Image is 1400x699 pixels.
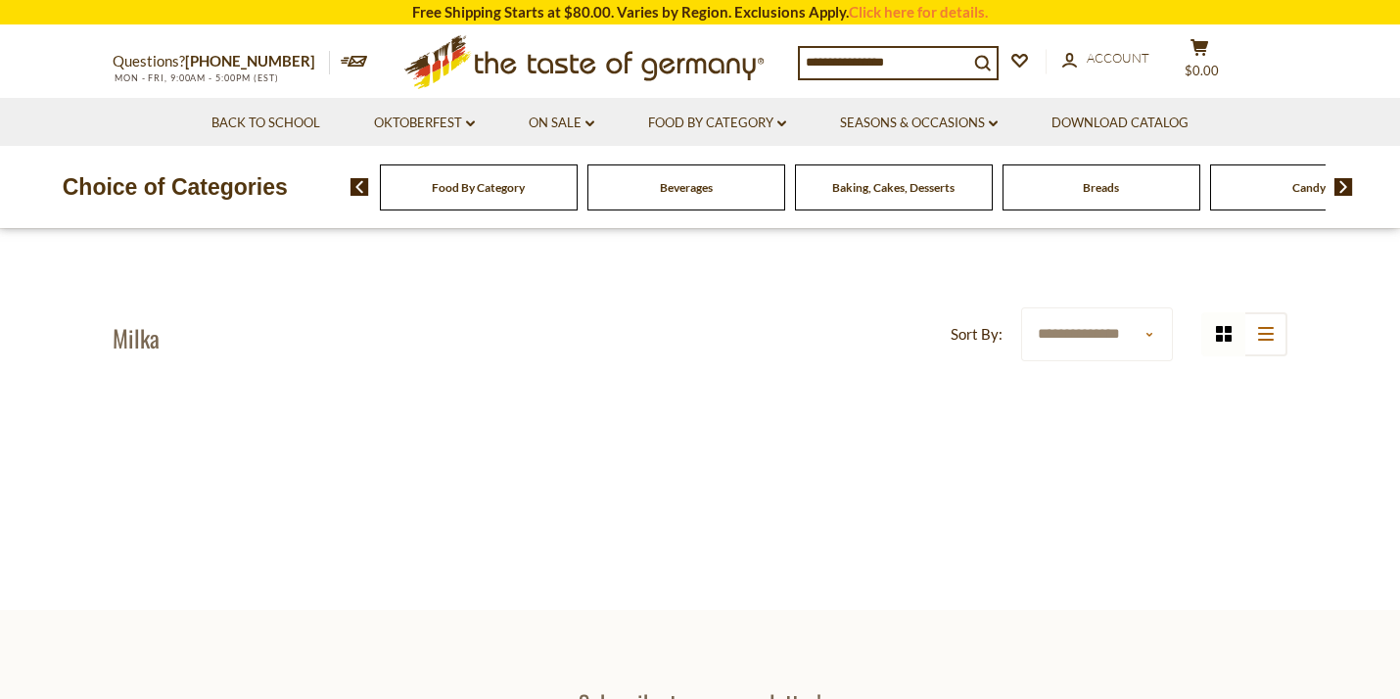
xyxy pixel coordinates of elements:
a: Click here for details. [849,3,988,21]
img: next arrow [1334,178,1353,196]
img: previous arrow [350,178,369,196]
a: Food By Category [648,113,786,134]
a: Food By Category [432,180,525,195]
a: On Sale [529,113,594,134]
a: Account [1062,48,1149,70]
a: Back to School [211,113,320,134]
a: [PHONE_NUMBER] [185,52,315,70]
span: $0.00 [1185,63,1219,78]
h1: Milka [113,323,160,352]
p: Questions? [113,49,330,74]
a: Breads [1083,180,1119,195]
a: Oktoberfest [374,113,475,134]
a: Seasons & Occasions [840,113,998,134]
label: Sort By: [951,322,1003,347]
a: Download Catalog [1051,113,1189,134]
a: Beverages [660,180,713,195]
a: Baking, Cakes, Desserts [832,180,955,195]
button: $0.00 [1170,38,1229,87]
a: Candy [1292,180,1326,195]
span: MON - FRI, 9:00AM - 5:00PM (EST) [113,72,279,83]
span: Account [1087,50,1149,66]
